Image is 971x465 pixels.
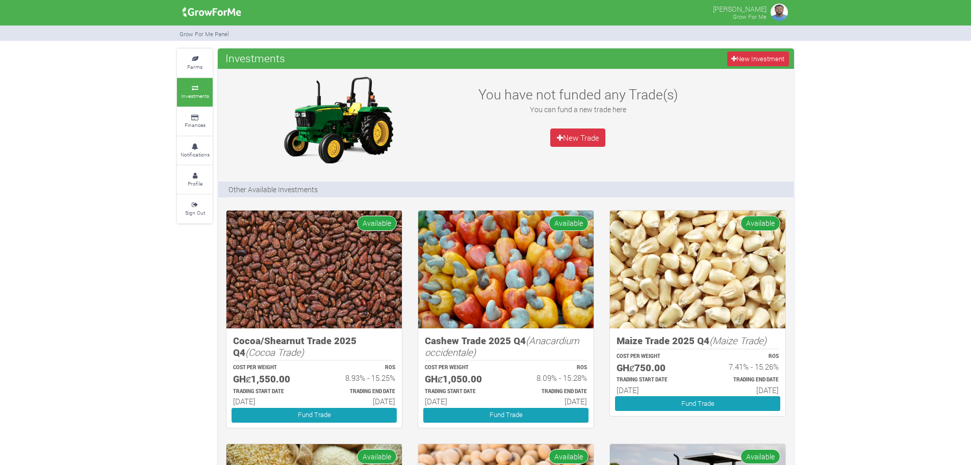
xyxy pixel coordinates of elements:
span: Available [357,216,397,230]
span: Available [740,449,780,464]
p: Estimated Trading Start Date [425,388,497,396]
p: COST PER WEIGHT [617,353,688,360]
p: ROS [323,364,395,372]
small: Investments [181,92,209,99]
p: Estimated Trading End Date [323,388,395,396]
p: Estimated Trading Start Date [617,376,688,384]
img: growforme image [226,211,402,328]
h6: [DATE] [515,397,587,406]
img: growforme image [274,74,402,166]
h6: 8.93% - 15.25% [323,373,395,382]
p: Estimated Trading End Date [707,376,779,384]
h6: 7.41% - 15.26% [707,362,779,371]
a: Notifications [177,137,213,165]
a: Fund Trade [232,408,397,423]
img: growforme image [610,211,785,328]
h5: GHȼ750.00 [617,362,688,374]
h6: [DATE] [617,385,688,395]
h5: Cashew Trade 2025 Q4 [425,335,587,358]
p: Estimated Trading End Date [515,388,587,396]
small: Farms [187,63,202,70]
a: Farms [177,49,213,77]
h5: Maize Trade 2025 Q4 [617,335,779,347]
span: Investments [223,48,288,68]
a: Finances [177,108,213,136]
i: (Cocoa Trade) [245,346,304,358]
span: Available [549,449,589,464]
h6: [DATE] [233,397,305,406]
img: growforme image [418,211,594,328]
small: Grow For Me Panel [180,30,229,38]
a: New Investment [727,51,789,66]
a: Fund Trade [615,396,780,411]
small: Grow For Me [733,13,766,20]
span: Available [549,216,589,230]
a: Profile [177,166,213,194]
span: Available [357,449,397,464]
i: (Anacardium occidentale) [425,334,579,358]
a: Fund Trade [423,408,589,423]
h5: Cocoa/Shearnut Trade 2025 Q4 [233,335,395,358]
small: Sign Out [185,209,205,216]
h5: GHȼ1,550.00 [233,373,305,385]
a: Investments [177,78,213,106]
p: COST PER WEIGHT [233,364,305,372]
p: COST PER WEIGHT [425,364,497,372]
img: growforme image [179,2,245,22]
a: Sign Out [177,195,213,223]
p: ROS [707,353,779,360]
p: Other Available Investments [228,184,318,195]
h6: 8.09% - 15.28% [515,373,587,382]
h6: [DATE] [707,385,779,395]
a: New Trade [550,128,605,147]
p: ROS [515,364,587,372]
h6: [DATE] [323,397,395,406]
h5: GHȼ1,050.00 [425,373,497,385]
img: growforme image [769,2,789,22]
p: You can fund a new trade here [467,104,688,115]
small: Profile [188,180,202,187]
h6: [DATE] [425,397,497,406]
span: Available [740,216,780,230]
p: Estimated Trading Start Date [233,388,305,396]
small: Notifications [181,151,210,158]
p: [PERSON_NAME] [713,2,766,14]
small: Finances [185,121,206,128]
i: (Maize Trade) [709,334,766,347]
h3: You have not funded any Trade(s) [467,86,688,102]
